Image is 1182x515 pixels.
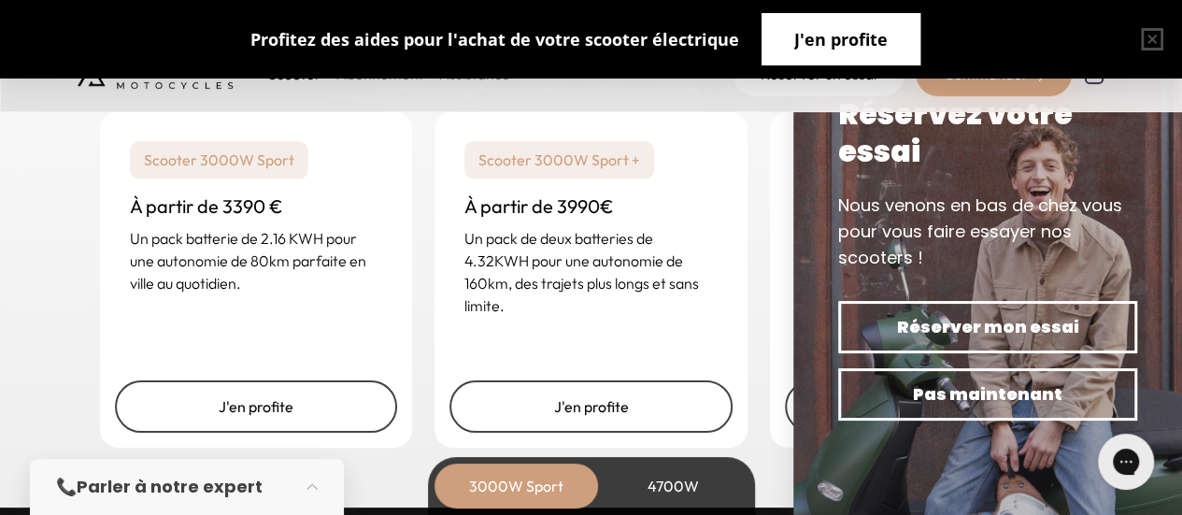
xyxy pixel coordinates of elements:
a: J'en profite [785,380,1068,433]
h3: À partir de 3990€ [464,193,718,220]
a: J'en profite [449,380,733,433]
h3: À partir de 3390 € [130,193,383,220]
a: J'en profite [115,380,398,433]
iframe: Gorgias live chat messenger [1089,427,1163,496]
p: Un pack de deux batteries de 4.32KWH pour une autonomie de 160km, des trajets plus longs et sans ... [464,227,718,317]
div: 4700W [599,464,748,508]
p: Scooter 3000W Sport [130,141,308,179]
div: 3000W Sport [442,464,591,508]
p: Un pack batterie de 2.16 KWH pour une autonomie de 80km parfaite en ville au quotidien. [130,227,383,294]
p: Scooter 3000W Sport + [464,141,654,179]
